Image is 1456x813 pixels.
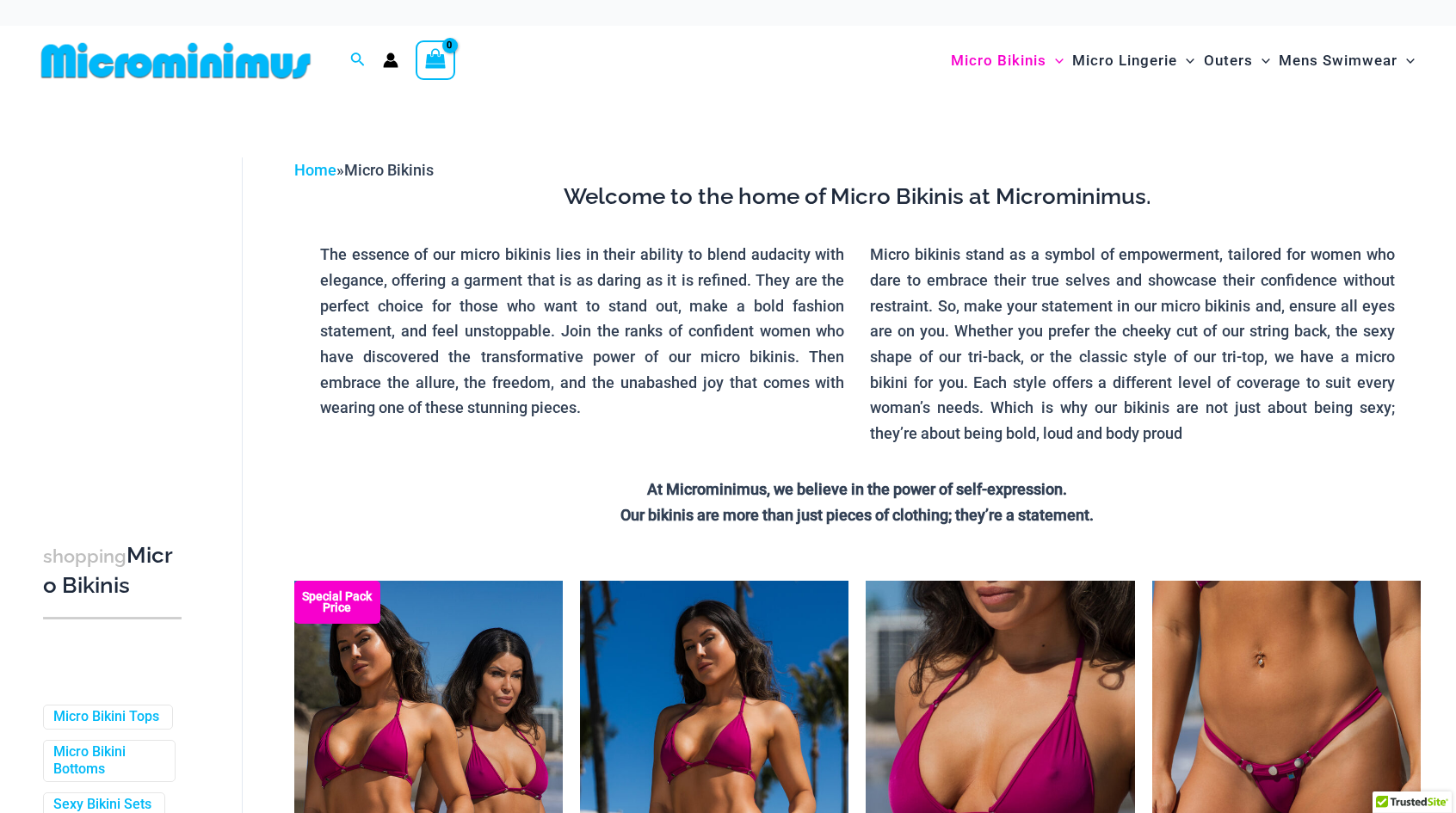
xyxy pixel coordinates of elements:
[294,161,336,179] a: Home
[344,161,434,179] span: Micro Bikinis
[1200,34,1274,87] a: OutersMenu ToggleMenu Toggle
[350,50,366,71] a: Search icon link
[620,506,1094,524] strong: Our bikinis are more than just pieces of clothing; they’re a statement.
[1274,34,1419,87] a: Mens SwimwearMenu ToggleMenu Toggle
[53,743,162,779] a: Micro Bikini Bottoms
[1068,34,1199,87] a: Micro LingerieMenu ToggleMenu Toggle
[951,39,1046,83] span: Micro Bikinis
[43,545,126,567] span: shopping
[34,41,318,80] img: MM SHOP LOGO FLAT
[53,708,159,726] a: Micro Bikini Tops
[1072,39,1177,83] span: Micro Lingerie
[1279,39,1397,83] span: Mens Swimwear
[1177,39,1194,83] span: Menu Toggle
[307,182,1408,212] h3: Welcome to the home of Micro Bikinis at Microminimus.
[647,480,1067,498] strong: At Microminimus, we believe in the power of self-expression.
[944,32,1422,89] nav: Site Navigation
[947,34,1068,87] a: Micro BikinisMenu ToggleMenu Toggle
[383,52,398,68] a: Account icon link
[416,40,455,80] a: View Shopping Cart, empty
[1046,39,1064,83] span: Menu Toggle
[1253,39,1270,83] span: Menu Toggle
[294,161,434,179] span: »
[1204,39,1253,83] span: Outers
[43,541,182,601] h3: Micro Bikinis
[294,591,380,613] b: Special Pack Price
[870,242,1395,447] p: Micro bikinis stand as a symbol of empowerment, tailored for women who dare to embrace their true...
[1397,39,1415,83] span: Menu Toggle
[43,144,198,488] iframe: TrustedSite Certified
[320,242,845,421] p: The essence of our micro bikinis lies in their ability to blend audacity with elegance, offering ...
